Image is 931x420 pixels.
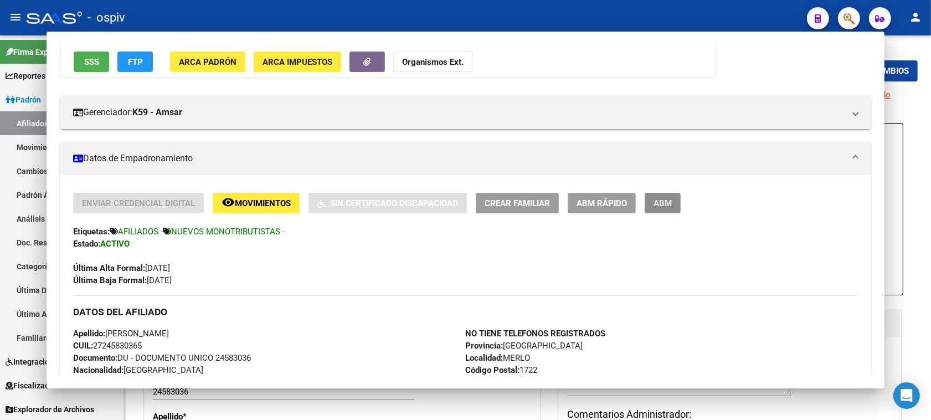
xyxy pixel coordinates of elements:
mat-icon: menu [9,11,22,24]
strong: Organismos Ext. [402,57,464,67]
strong: Estado: [73,239,100,249]
span: [PERSON_NAME] [73,329,169,339]
span: [DATE] [73,263,170,273]
strong: Nacionalidad: [73,365,124,375]
button: Movimientos [213,193,300,213]
span: 1722 [465,365,537,375]
button: Crear Familiar [476,193,559,213]
span: [GEOGRAPHIC_DATA] [465,341,583,351]
span: Enviar Credencial Digital [82,198,195,208]
button: FTP [117,52,153,72]
strong: Última Alta Formal: [73,263,145,273]
span: DU - DOCUMENTO UNICO 24583036 [73,353,251,363]
div: Open Intercom Messenger [893,382,920,409]
span: Crear Familiar [485,198,550,208]
span: Movimientos [235,198,291,208]
button: Sin Certificado Discapacidad [308,193,467,213]
mat-expansion-panel-header: Datos de Empadronamiento [60,142,871,175]
span: MERLO [465,353,530,363]
strong: Código Postal: [465,365,519,375]
strong: Apellido: [73,329,105,339]
strong: Localidad: [465,353,503,363]
button: Enviar Credencial Digital [73,193,204,213]
strong: K59 - Amsar [132,106,182,119]
span: Sin Certificado Discapacidad [330,198,458,208]
strong: Última Baja Formal: [73,275,147,285]
strong: CUIL: [73,341,93,351]
mat-panel-title: Gerenciador: [73,106,845,119]
button: ABM [645,193,681,213]
strong: Documento: [73,353,117,363]
span: ARCA Impuestos [263,57,332,67]
button: ARCA Padrón [170,52,245,72]
span: Explorador de Archivos [6,403,94,416]
span: 27245830365 [73,341,142,351]
span: SSS [84,57,99,67]
span: Reportes [6,70,45,82]
span: [GEOGRAPHIC_DATA] [73,365,203,375]
span: FTP [128,57,143,67]
span: AFILIADOS - [118,227,163,237]
span: Padrón [6,94,41,106]
span: ARCA Padrón [179,57,236,67]
strong: ACTIVO [100,239,130,249]
strong: Provincia: [465,341,503,351]
strong: NO TIENE TELEFONOS REGISTRADOS [465,329,605,339]
strong: Etiquetas: [73,227,110,237]
span: [DATE] [73,275,172,285]
mat-icon: person [909,11,922,24]
span: Integración (discapacidad) [6,356,108,368]
span: NUEVOS MONOTRIBUTISTAS - [171,227,285,237]
mat-expansion-panel-header: Gerenciador:K59 - Amsar [60,96,871,129]
span: Fiscalización RG [6,380,72,392]
mat-panel-title: Datos de Empadronamiento [73,152,845,165]
button: SSS [74,52,109,72]
span: ABM Rápido [577,198,627,208]
span: ABM [654,198,672,208]
button: ARCA Impuestos [254,52,341,72]
button: Organismos Ext. [393,52,472,72]
h3: DATOS DEL AFILIADO [73,306,858,318]
span: - ospiv [88,6,125,30]
span: Firma Express [6,46,63,58]
mat-icon: remove_red_eye [222,196,235,209]
button: ABM Rápido [568,193,636,213]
